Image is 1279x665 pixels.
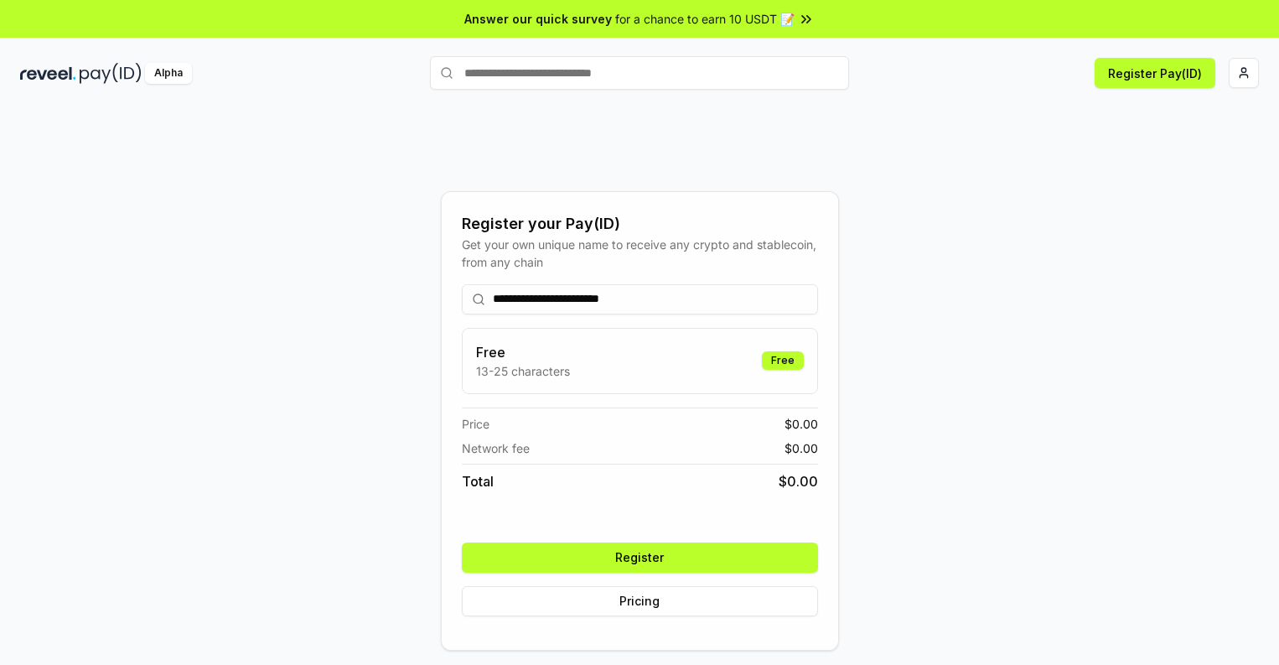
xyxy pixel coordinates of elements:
[462,543,818,573] button: Register
[462,212,818,236] div: Register your Pay(ID)
[784,415,818,433] span: $ 0.00
[462,415,489,433] span: Price
[462,236,818,271] div: Get your own unique name to receive any crypto and stablecoin, from any chain
[615,10,795,28] span: for a chance to earn 10 USDT 📝
[762,351,804,370] div: Free
[145,63,192,84] div: Alpha
[462,586,818,616] button: Pricing
[462,439,530,457] span: Network fee
[779,471,818,491] span: $ 0.00
[80,63,142,84] img: pay_id
[1095,58,1215,88] button: Register Pay(ID)
[20,63,76,84] img: reveel_dark
[464,10,612,28] span: Answer our quick survey
[476,342,570,362] h3: Free
[462,471,494,491] span: Total
[476,362,570,380] p: 13-25 characters
[784,439,818,457] span: $ 0.00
